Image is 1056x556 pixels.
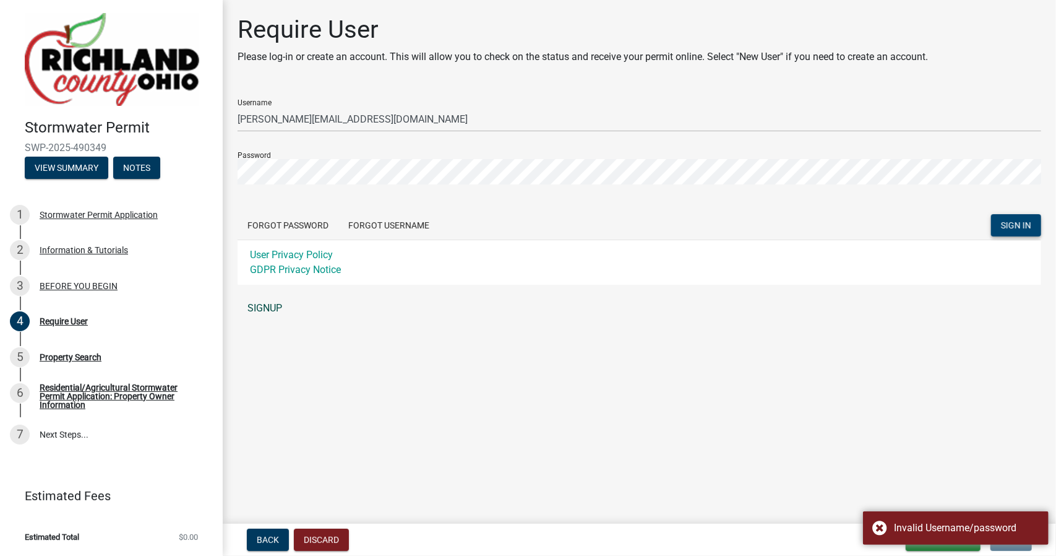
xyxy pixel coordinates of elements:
a: GDPR Privacy Notice [250,264,341,276]
button: Forgot Password [238,214,338,237]
a: User Privacy Policy [250,249,333,261]
button: Back [247,529,289,551]
div: 2 [10,240,30,260]
div: 1 [10,205,30,225]
div: 4 [10,311,30,331]
img: Richland County, Ohio [25,13,199,106]
a: SIGNUP [238,296,1041,321]
div: BEFORE YOU BEGIN [40,282,118,290]
h1: Require User [238,15,928,45]
span: $0.00 [179,533,198,541]
div: Require User [40,317,88,326]
button: View Summary [25,157,108,179]
span: SIGN IN [1001,220,1031,230]
button: SIGN IN [991,214,1041,237]
wm-modal-confirm: Notes [113,163,160,173]
p: Please log-in or create an account. This will allow you to check on the status and receive your p... [238,50,928,64]
a: Estimated Fees [10,484,203,508]
span: Estimated Total [25,533,79,541]
span: SWP-2025-490349 [25,142,198,154]
div: Property Search [40,353,101,362]
div: Residential/Agricultural Stormwater Permit Application: Property Owner Information [40,383,203,409]
div: 6 [10,383,30,403]
div: 7 [10,425,30,445]
div: Information & Tutorials [40,246,128,254]
div: 3 [10,276,30,296]
button: Notes [113,157,160,179]
button: Discard [294,529,349,551]
h4: Stormwater Permit [25,119,213,137]
div: Stormwater Permit Application [40,211,158,219]
button: Forgot Username [338,214,439,237]
div: 5 [10,347,30,367]
div: Invalid Username/password [894,521,1039,536]
wm-modal-confirm: Summary [25,163,108,173]
span: Back [257,535,279,545]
